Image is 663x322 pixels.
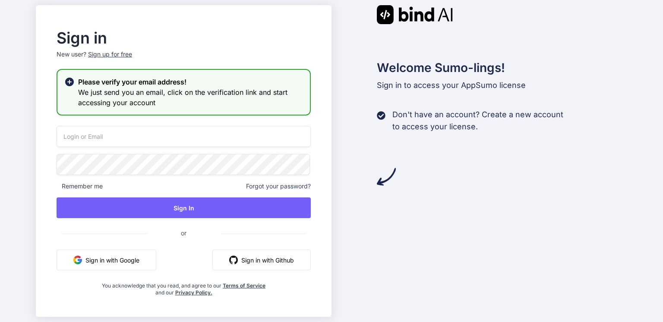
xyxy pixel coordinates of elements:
img: github [229,256,238,264]
h3: We just send you an email, click on the verification link and start accessing your account [78,87,303,108]
img: arrow [377,167,396,186]
img: Bind AI logo [377,5,453,24]
div: You acknowledge that you read, and agree to our and our [99,277,268,296]
button: Sign In [57,197,311,218]
h2: Welcome Sumo-lings! [377,59,627,77]
h2: Sign in [57,31,311,45]
a: Privacy Policy. [175,289,212,296]
div: Sign up for free [88,50,132,59]
span: Forgot your password? [246,182,311,191]
img: google [73,256,82,264]
h2: Please verify your email address! [78,77,303,87]
p: Don't have an account? Create a new account to access your license. [392,109,563,133]
button: Sign in with Google [57,250,156,270]
button: Sign in with Github [212,250,311,270]
span: or [146,222,221,244]
a: Terms of Service [223,282,265,289]
span: Remember me [57,182,103,191]
p: Sign in to access your AppSumo license [377,79,627,91]
input: Login or Email [57,126,311,147]
p: New user? [57,50,311,69]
